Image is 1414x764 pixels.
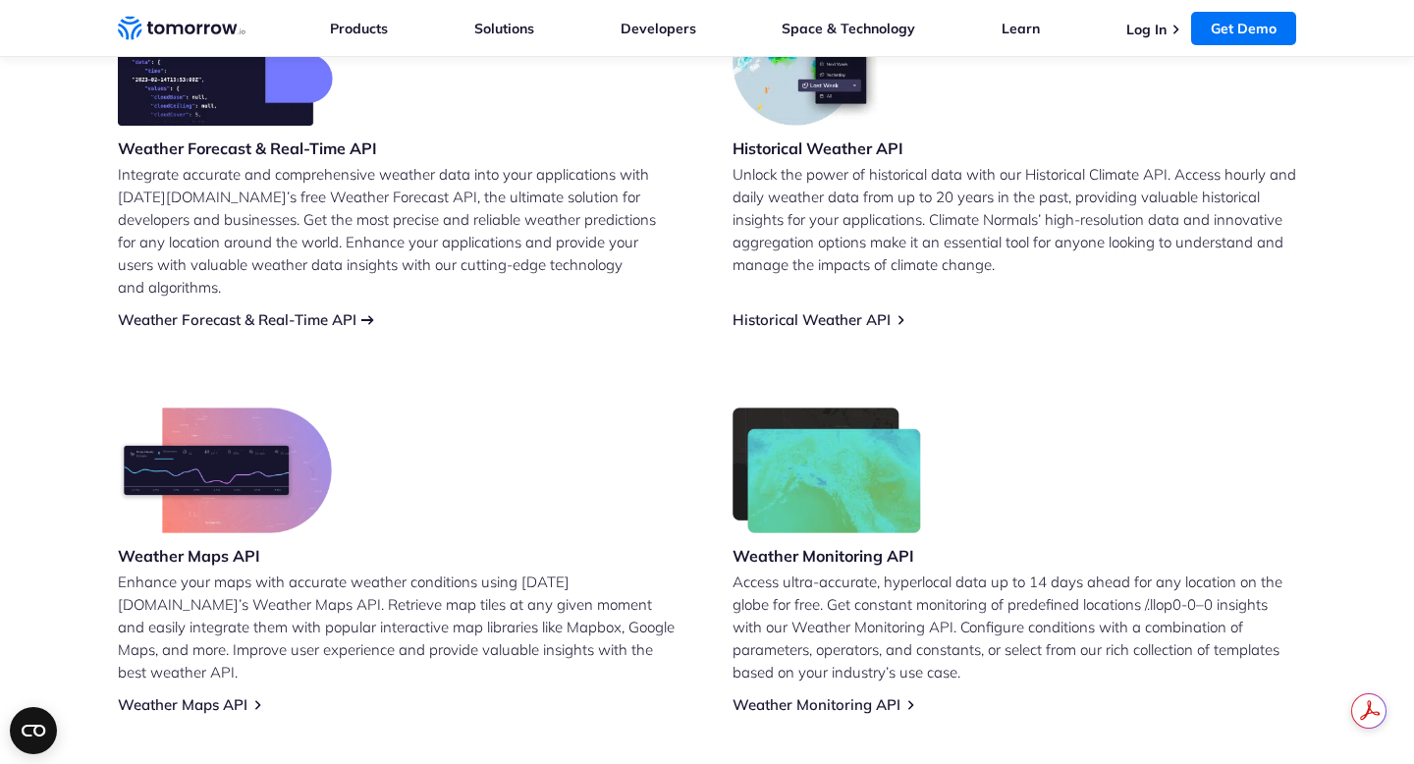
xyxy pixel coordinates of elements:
[118,545,332,567] h3: Weather Maps API
[118,310,356,329] a: Weather Forecast & Real-Time API
[330,20,388,37] a: Products
[1191,12,1296,45] a: Get Demo
[118,137,377,159] h3: Weather Forecast & Real-Time API
[118,14,245,43] a: Home link
[1002,20,1040,37] a: Learn
[733,163,1296,276] p: Unlock the power of historical data with our Historical Climate API. Access hourly and daily weat...
[118,571,681,683] p: Enhance your maps with accurate weather conditions using [DATE][DOMAIN_NAME]’s Weather Maps API. ...
[1126,21,1167,38] a: Log In
[474,20,534,37] a: Solutions
[621,20,696,37] a: Developers
[782,20,915,37] a: Space & Technology
[733,310,891,329] a: Historical Weather API
[733,571,1296,683] p: Access ultra-accurate, hyperlocal data up to 14 days ahead for any location on the globe for free...
[118,163,681,299] p: Integrate accurate and comprehensive weather data into your applications with [DATE][DOMAIN_NAME]...
[733,695,900,714] a: Weather Monitoring API
[733,137,903,159] h3: Historical Weather API
[733,545,921,567] h3: Weather Monitoring API
[118,695,247,714] a: Weather Maps API
[10,707,57,754] button: Open CMP widget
